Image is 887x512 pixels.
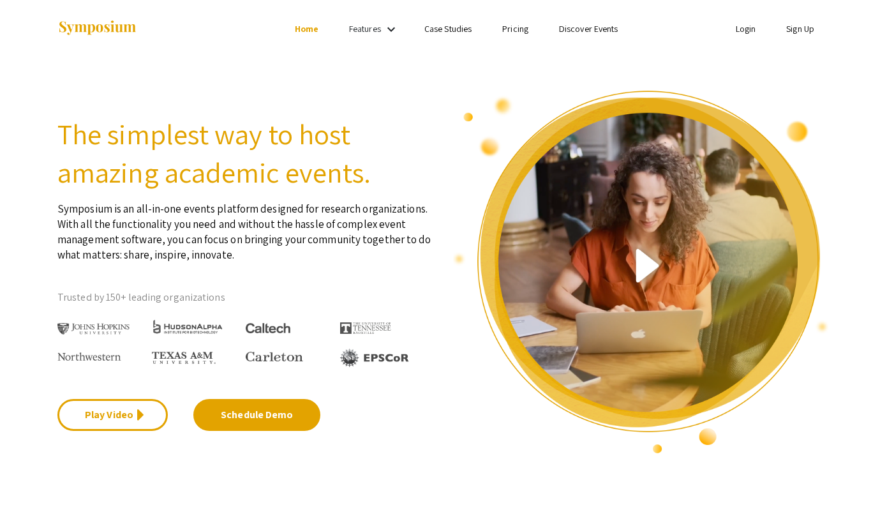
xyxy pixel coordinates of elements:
img: HudsonAlpha [152,319,224,334]
p: Trusted by 150+ leading organizations [57,288,434,307]
a: Login [736,23,756,34]
iframe: Chat [10,455,54,502]
img: Northwestern [57,352,121,360]
img: Symposium by ForagerOne [57,20,137,37]
img: The University of Tennessee [340,322,391,334]
a: Features [349,23,381,34]
h2: The simplest way to host amazing academic events. [57,115,434,192]
a: Schedule Demo [193,399,320,431]
img: Johns Hopkins University [57,323,130,335]
a: Discover Events [559,23,618,34]
a: Play Video [57,399,168,431]
a: Sign Up [786,23,814,34]
img: Texas A&M University [152,352,216,365]
img: Caltech [246,323,290,334]
img: Carleton [246,352,303,362]
a: Case Studies [424,23,472,34]
p: Symposium is an all-in-one events platform designed for research organizations. With all the func... [57,192,434,262]
img: video overview of Symposium [453,89,830,455]
img: EPSCOR [340,349,410,367]
a: Pricing [502,23,528,34]
a: Home [295,23,318,34]
mat-icon: Expand Features list [384,22,399,37]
